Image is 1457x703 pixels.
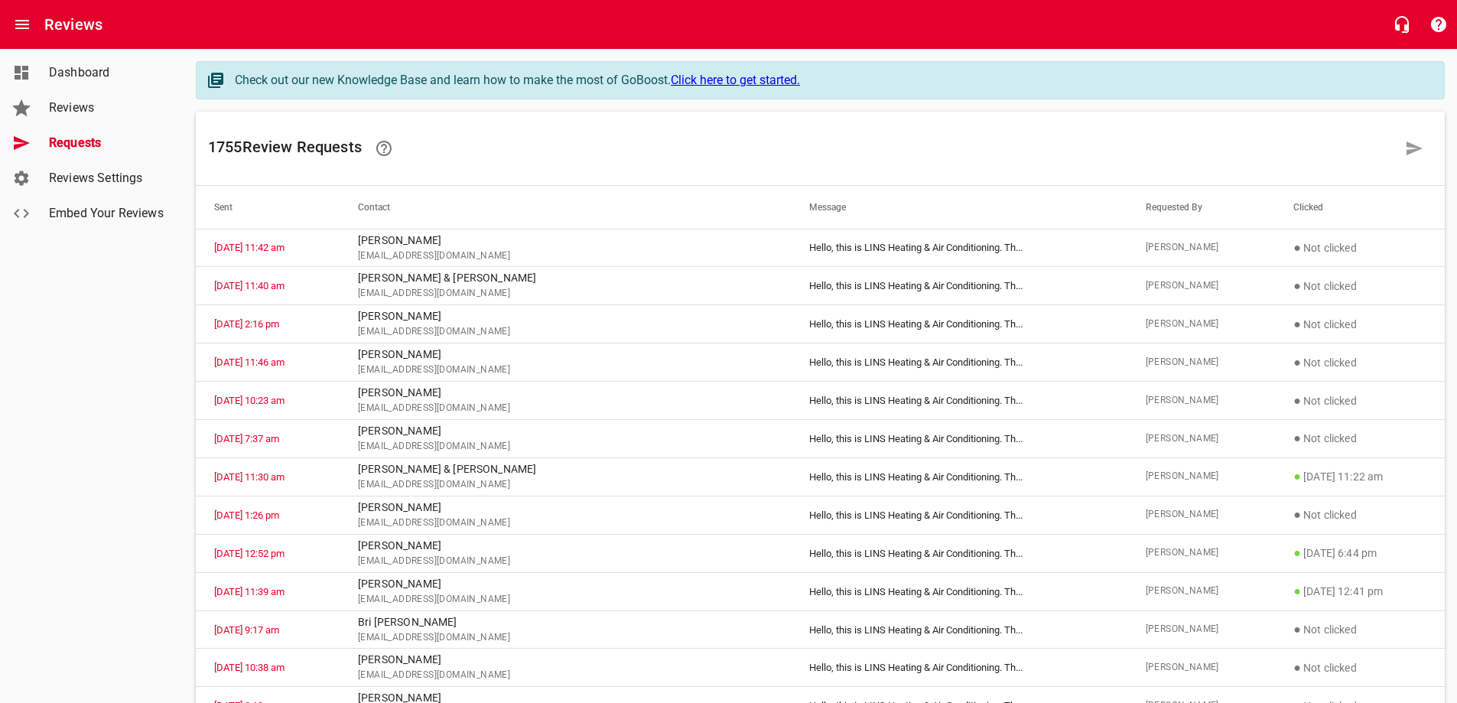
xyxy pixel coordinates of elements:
[358,286,772,301] span: [EMAIL_ADDRESS][DOMAIN_NAME]
[358,630,772,646] span: [EMAIL_ADDRESS][DOMAIN_NAME]
[791,382,1127,420] td: Hello, this is LINS Heating & Air Conditioning. Th ...
[358,347,772,363] p: [PERSON_NAME]
[1146,622,1257,637] span: [PERSON_NAME]
[214,471,285,483] a: [DATE] 11:30 am
[1293,584,1301,598] span: ●
[358,538,772,554] p: [PERSON_NAME]
[49,204,165,223] span: Embed Your Reviews
[49,63,165,82] span: Dashboard
[214,624,279,636] a: [DATE] 9:17 am
[4,6,41,43] button: Open drawer
[1293,393,1301,408] span: ●
[1293,277,1426,295] p: Not clicked
[1293,429,1426,448] p: Not clicked
[49,134,165,152] span: Requests
[358,614,772,630] p: Bri [PERSON_NAME]
[214,242,285,253] a: [DATE] 11:42 am
[340,186,791,229] th: Contact
[1420,6,1457,43] button: Support Portal
[358,516,772,531] span: [EMAIL_ADDRESS][DOMAIN_NAME]
[358,363,772,378] span: [EMAIL_ADDRESS][DOMAIN_NAME]
[1293,582,1426,600] p: [DATE] 12:41 pm
[791,496,1127,534] td: Hello, this is LINS Heating & Air Conditioning. Th ...
[196,186,340,229] th: Sent
[214,548,285,559] a: [DATE] 12:52 pm
[1146,278,1257,294] span: [PERSON_NAME]
[358,477,772,493] span: [EMAIL_ADDRESS][DOMAIN_NAME]
[49,169,165,187] span: Reviews Settings
[358,270,772,286] p: [PERSON_NAME] & [PERSON_NAME]
[1146,545,1257,561] span: [PERSON_NAME]
[1293,317,1301,331] span: ●
[1293,544,1426,562] p: [DATE] 6:44 pm
[1293,469,1301,483] span: ●
[1293,467,1426,486] p: [DATE] 11:22 am
[791,229,1127,267] td: Hello, this is LINS Heating & Air Conditioning. Th ...
[366,130,402,167] a: Learn how requesting reviews can improve your online presence
[1293,659,1426,677] p: Not clicked
[208,130,1396,167] h6: 1755 Review Request s
[1293,506,1426,524] p: Not clicked
[791,534,1127,572] td: Hello, this is LINS Heating & Air Conditioning. Th ...
[791,610,1127,649] td: Hello, this is LINS Heating & Air Conditioning. Th ...
[358,324,772,340] span: [EMAIL_ADDRESS][DOMAIN_NAME]
[358,592,772,607] span: [EMAIL_ADDRESS][DOMAIN_NAME]
[1396,130,1433,167] a: Request a review
[1293,355,1301,369] span: ●
[214,395,285,406] a: [DATE] 10:23 am
[358,385,772,401] p: [PERSON_NAME]
[1293,392,1426,410] p: Not clicked
[1146,584,1257,599] span: [PERSON_NAME]
[791,572,1127,610] td: Hello, this is LINS Heating & Air Conditioning. Th ...
[1146,660,1257,675] span: [PERSON_NAME]
[1384,6,1420,43] button: Live Chat
[791,267,1127,305] td: Hello, this is LINS Heating & Air Conditioning. Th ...
[1146,240,1257,255] span: [PERSON_NAME]
[358,401,772,416] span: [EMAIL_ADDRESS][DOMAIN_NAME]
[1293,507,1301,522] span: ●
[1293,622,1301,636] span: ●
[358,500,772,516] p: [PERSON_NAME]
[1293,353,1426,372] p: Not clicked
[791,186,1127,229] th: Message
[791,305,1127,343] td: Hello, this is LINS Heating & Air Conditioning. Th ...
[1275,186,1445,229] th: Clicked
[1146,355,1257,370] span: [PERSON_NAME]
[49,99,165,117] span: Reviews
[235,71,1429,90] div: Check out our new Knowledge Base and learn how to make the most of GoBoost.
[214,509,279,521] a: [DATE] 1:26 pm
[358,554,772,569] span: [EMAIL_ADDRESS][DOMAIN_NAME]
[358,423,772,439] p: [PERSON_NAME]
[791,649,1127,687] td: Hello, this is LINS Heating & Air Conditioning. Th ...
[1127,186,1276,229] th: Requested By
[358,576,772,592] p: [PERSON_NAME]
[214,356,285,368] a: [DATE] 11:46 am
[1293,240,1301,255] span: ●
[791,457,1127,496] td: Hello, this is LINS Heating & Air Conditioning. Th ...
[358,668,772,683] span: [EMAIL_ADDRESS][DOMAIN_NAME]
[1146,317,1257,332] span: [PERSON_NAME]
[214,662,285,673] a: [DATE] 10:38 am
[1293,278,1301,293] span: ●
[214,433,279,444] a: [DATE] 7:37 am
[358,439,772,454] span: [EMAIL_ADDRESS][DOMAIN_NAME]
[214,280,285,291] a: [DATE] 11:40 am
[44,12,102,37] h6: Reviews
[358,249,772,264] span: [EMAIL_ADDRESS][DOMAIN_NAME]
[1293,620,1426,639] p: Not clicked
[1293,239,1426,257] p: Not clicked
[1293,545,1301,560] span: ●
[1293,315,1426,334] p: Not clicked
[358,233,772,249] p: [PERSON_NAME]
[671,73,800,87] a: Click here to get started.
[1146,431,1257,447] span: [PERSON_NAME]
[1293,660,1301,675] span: ●
[358,652,772,668] p: [PERSON_NAME]
[1293,431,1301,445] span: ●
[1146,469,1257,484] span: [PERSON_NAME]
[791,343,1127,382] td: Hello, this is LINS Heating & Air Conditioning. Th ...
[791,420,1127,458] td: Hello, this is LINS Heating & Air Conditioning. Th ...
[1146,393,1257,408] span: [PERSON_NAME]
[1146,507,1257,522] span: [PERSON_NAME]
[358,308,772,324] p: [PERSON_NAME]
